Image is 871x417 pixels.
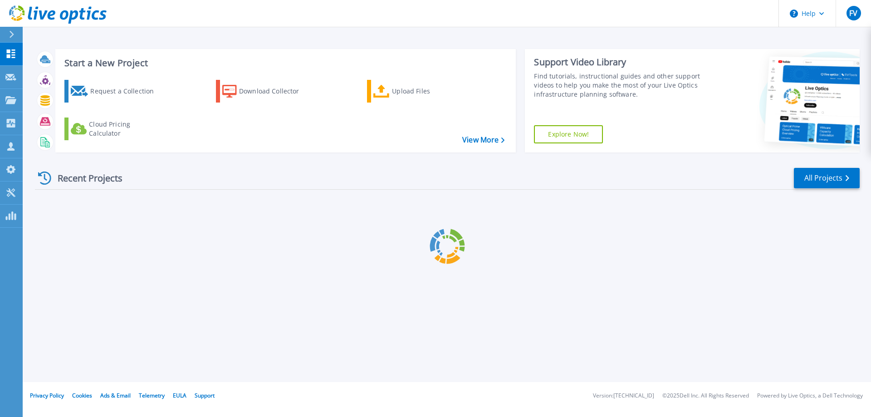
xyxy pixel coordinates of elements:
a: Privacy Policy [30,392,64,399]
h3: Start a New Project [64,58,504,68]
a: Upload Files [367,80,468,103]
a: EULA [173,392,186,399]
span: FV [849,10,857,17]
div: Support Video Library [534,56,705,68]
a: Telemetry [139,392,165,399]
a: Cookies [72,392,92,399]
div: Upload Files [392,82,465,100]
a: Request a Collection [64,80,166,103]
div: Recent Projects [35,167,135,189]
a: Support [195,392,215,399]
a: Explore Now! [534,125,603,143]
a: All Projects [794,168,860,188]
a: Download Collector [216,80,317,103]
a: View More [462,136,504,144]
div: Download Collector [239,82,312,100]
a: Cloud Pricing Calculator [64,118,166,140]
li: © 2025 Dell Inc. All Rights Reserved [662,393,749,399]
a: Ads & Email [100,392,131,399]
div: Request a Collection [90,82,163,100]
div: Cloud Pricing Calculator [89,120,161,138]
li: Version: [TECHNICAL_ID] [593,393,654,399]
li: Powered by Live Optics, a Dell Technology [757,393,863,399]
div: Find tutorials, instructional guides and other support videos to help you make the most of your L... [534,72,705,99]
